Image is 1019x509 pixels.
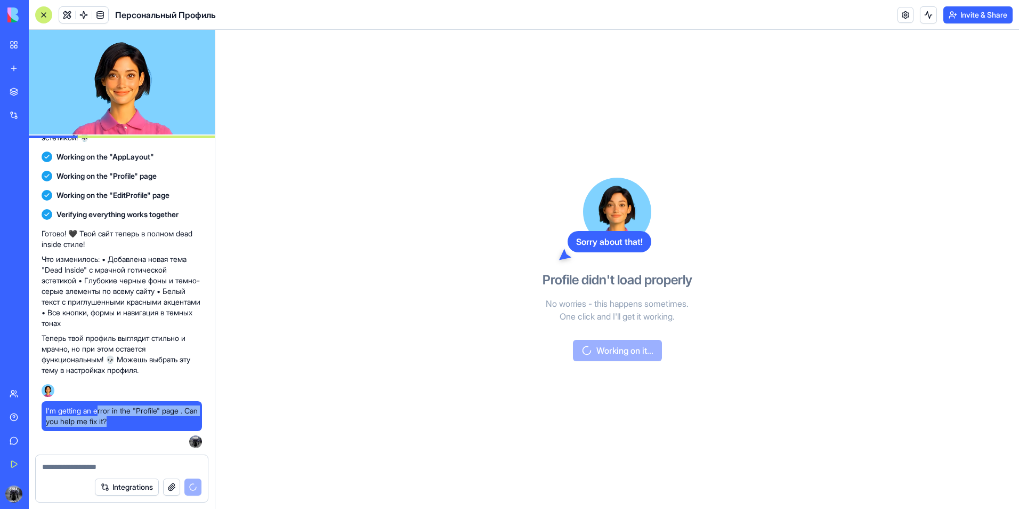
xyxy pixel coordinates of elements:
p: Готово! 🖤 Твой сайт теперь в полном dead inside стиле! [42,228,202,250]
button: Integrations [95,479,159,496]
p: Теперь твой профиль выглядит стильно и мрачно, но при этом остается функциональным! 💀 Можешь выбр... [42,333,202,376]
span: Персональный Профиль [115,9,216,21]
div: Sorry about that! [568,231,651,252]
span: Working on the "Profile" page [56,171,157,181]
p: No worries - this happens sometimes. One click and I'll get it working. [495,297,740,323]
button: Invite & Share [943,6,1013,23]
img: logo [7,7,74,22]
span: Working on the "EditProfile" page [56,190,169,201]
span: I'm getting an error in the "Profile" page . Can you help me fix it? [46,405,198,427]
p: Что изменилось: • Добавлена новая тема "Dead Inside" с мрачной готической эстетикой • Глубокие че... [42,254,202,329]
img: Ella_00000_wcx2te.png [42,384,54,397]
span: Working on the "AppLayout" [56,152,154,162]
h3: Profile didn't load properly [543,272,692,289]
span: Verifying everything works together [56,209,179,220]
img: ACg8ocKbAla3ZGmy9tvf2WYa3i_fpwk2m_OjCeYTclRpzbRFV37Qp9g=s96-c [189,435,202,448]
img: ACg8ocKbAla3ZGmy9tvf2WYa3i_fpwk2m_OjCeYTclRpzbRFV37Qp9g=s96-c [5,486,22,503]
